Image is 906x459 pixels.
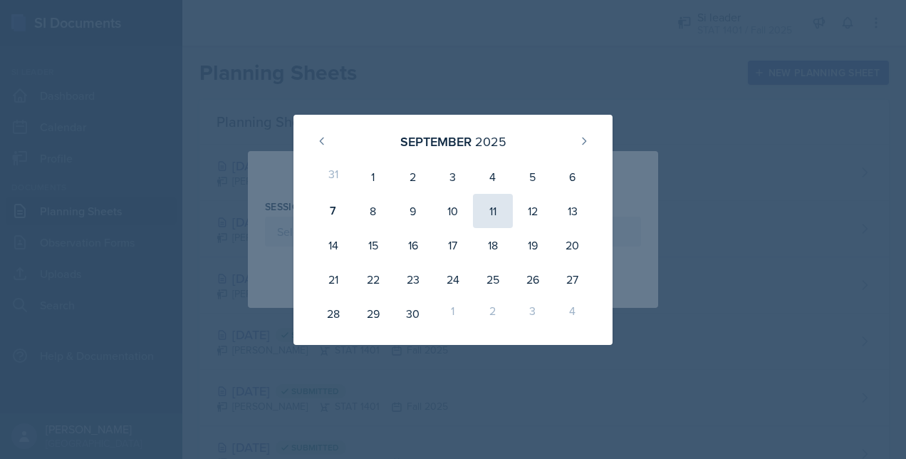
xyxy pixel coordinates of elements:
div: 4 [553,296,593,331]
div: 6 [553,160,593,194]
div: 23 [393,262,433,296]
div: 24 [433,262,473,296]
div: September [400,132,472,151]
div: 15 [353,228,393,262]
div: 13 [553,194,593,228]
div: 1 [433,296,473,331]
div: 26 [513,262,553,296]
div: 10 [433,194,473,228]
div: 16 [393,228,433,262]
div: 2 [473,296,513,331]
div: 28 [313,296,353,331]
div: 1 [353,160,393,194]
div: 21 [313,262,353,296]
div: 7 [313,194,353,228]
div: 18 [473,228,513,262]
div: 2 [393,160,433,194]
div: 11 [473,194,513,228]
div: 3 [513,296,553,331]
div: 4 [473,160,513,194]
div: 3 [433,160,473,194]
div: 30 [393,296,433,331]
div: 29 [353,296,393,331]
div: 19 [513,228,553,262]
div: 14 [313,228,353,262]
div: 17 [433,228,473,262]
div: 5 [513,160,553,194]
div: 27 [553,262,593,296]
div: 20 [553,228,593,262]
div: 2025 [475,132,506,151]
div: 8 [353,194,393,228]
div: 31 [313,160,353,194]
div: 12 [513,194,553,228]
div: 25 [473,262,513,296]
div: 22 [353,262,393,296]
div: 9 [393,194,433,228]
